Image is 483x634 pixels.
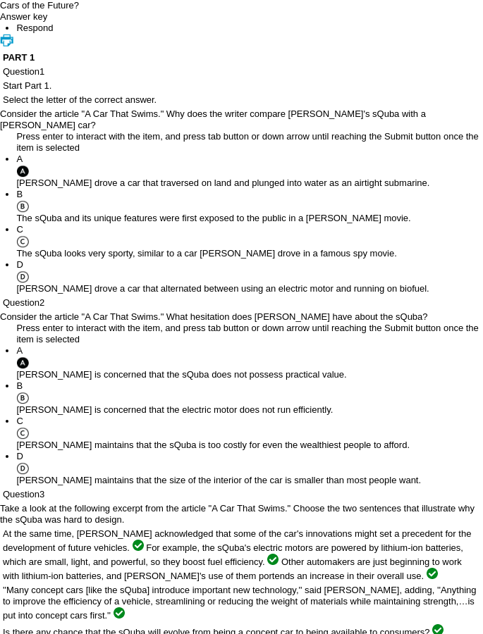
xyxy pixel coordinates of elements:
img: B.gif [16,392,28,404]
li: The sQuba looks very sporty, similar to a car [PERSON_NAME] drove in a famous spy movie. [16,224,483,259]
img: C.gif [16,427,28,440]
span: For example, the sQuba's electric motors are powered by lithium-ion batteries, which are small, l... [3,542,463,567]
span: Other automakers are just beginning to work with lithium-ion batteries, and [PERSON_NAME]'s use o... [3,557,462,581]
img: check [114,607,125,619]
li: [PERSON_NAME] is concerned that the electric motor does not run efficiently. [16,380,483,416]
p: Question [3,66,480,77]
span: A [16,345,23,356]
img: check [267,554,279,565]
span: B [16,380,23,391]
span: ''Many concept cars [like the sQuba] introduce important new technology,'' said [PERSON_NAME], ad... [3,585,477,621]
img: A_filled.gif [16,165,28,178]
img: check [427,568,438,579]
li: The sQuba and its unique features were first exposed to the public in a [PERSON_NAME] movie. [16,189,483,224]
img: A_filled.gif [16,356,28,369]
li: [PERSON_NAME] drove a car that alternated between using an electric motor and running on biofuel. [16,259,483,294]
img: C.gif [16,235,28,248]
span: Press enter to interact with the item, and press tab button or down arrow until reaching the Subm... [16,323,478,344]
span: 3 [39,489,44,499]
img: B.gif [16,200,28,213]
span: D [16,451,23,461]
span: B [16,189,23,199]
p: Question [3,489,480,500]
li: [PERSON_NAME] is concerned that the sQuba does not possess practical value. [16,345,483,380]
h3: PART 1 [3,52,480,63]
p: Question [3,297,480,309]
img: check [133,540,144,551]
span: Start Part 1. [3,80,51,91]
span: D [16,259,23,270]
li: [PERSON_NAME] maintains that the size of the interior of the car is smaller than most people want. [16,451,483,486]
li: [PERSON_NAME] maintains that the sQuba is too costly for even the wealthiest people to afford. [16,416,483,451]
span: At the same time, [PERSON_NAME] acknowledged that some of the car's innovations might set a prece... [3,528,471,553]
span: A [16,154,23,164]
span: 2 [39,297,44,308]
img: D.gif [16,271,28,283]
p: Select the letter of the correct answer. [3,94,480,106]
li: [PERSON_NAME] drove a car that traversed on land and plunged into water as an airtight submarine. [16,154,483,189]
img: D.gif [16,462,28,475]
span: C [16,416,23,426]
li: This is the Respond Tab [16,23,483,34]
span: 1 [39,66,44,77]
span: Press enter to interact with the item, and press tab button or down arrow until reaching the Subm... [16,131,478,153]
span: C [16,224,23,235]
